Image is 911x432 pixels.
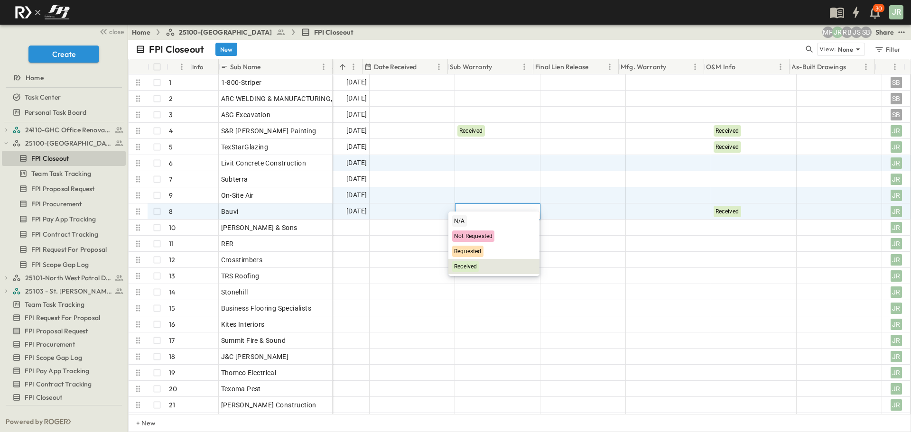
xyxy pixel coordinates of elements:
span: Livit Concrete Construction [221,158,307,168]
button: Sort [494,62,504,72]
span: Home [26,73,44,83]
a: Team Task Tracking [2,298,124,311]
div: 24110-GHC Office Renovationstest [2,122,126,138]
span: FPI Proposal Request [25,326,88,336]
span: [DATE] [346,77,367,88]
div: JR [889,5,903,19]
span: Business Flooring Specialists [221,303,312,313]
button: Menu [775,61,786,73]
button: Menu [433,61,445,73]
p: 13 [169,271,175,281]
p: 16 [169,320,175,329]
span: Thomco Electrical [221,368,277,377]
span: Bauvi [221,207,239,216]
span: FPI Procurement [31,199,82,209]
p: 10 [169,223,176,232]
div: JR [891,286,902,298]
a: FPI Pay App Tracking [2,364,124,377]
a: Task Center [2,91,124,104]
div: FPI Procurementtest [2,196,126,211]
a: Team Task Tracking [2,167,124,180]
span: FPI Closeout [25,393,62,402]
p: 5 [169,142,173,152]
p: 17 [169,336,175,345]
button: Menu [176,61,187,73]
div: FPI Scope Gap Logtest [2,350,126,365]
div: Team Task Trackingtest [2,297,126,312]
div: SB [891,77,902,88]
a: FPI Pay App Tracking [2,212,124,226]
div: FPI Pay App Trackingtest [2,211,126,227]
p: 4 [169,126,173,136]
span: [DATE] [346,157,367,168]
a: FPI Contract Tracking [2,228,124,241]
a: Personal Task Board [2,106,124,119]
span: Subterra [221,175,248,184]
div: FPI Request For Proposaltest [2,242,126,257]
span: 25101-North West Patrol Division [25,273,112,283]
p: Mfg. Warranty [621,62,666,72]
button: Sort [668,62,679,72]
a: FPI Proposal Request [2,324,124,338]
span: ASG Excavation [221,110,271,119]
span: FPI Request For Proposal [31,245,107,254]
a: FPI Request For Proposal [2,243,124,256]
a: FPI Closeout [2,152,124,165]
p: 2 [169,94,173,103]
div: FPI Procurementtest [2,337,126,352]
div: JR [891,399,902,411]
div: Regina Barnett (rbarnett@fpibuilders.com) [841,27,853,38]
p: 20 [169,384,177,394]
button: JR [888,4,904,20]
div: JR [891,125,902,137]
p: As-Built Drawings [791,62,846,72]
a: FPI Proposal Request [2,182,124,195]
a: FPI Scope Gap Log [2,258,124,271]
span: 25103 - St. [PERSON_NAME] Phase 2 [25,286,112,296]
p: 8 [169,207,173,216]
div: FPI Pay App Trackingtest [2,363,126,378]
span: Team Task Tracking [25,300,84,309]
span: [DATE] [346,190,367,201]
button: Sort [848,62,858,72]
span: Received [454,263,477,270]
div: Filter [874,44,901,55]
span: Kites Interiors [221,320,265,329]
div: Jesse Sullivan (jsullivan@fpibuilders.com) [851,27,862,38]
span: FPI Contract Tracking [25,379,92,389]
span: N/A [454,218,465,224]
span: [DATE] [346,125,367,136]
a: FPI Scope Gap Log [2,351,124,364]
p: 14 [169,287,175,297]
p: Sub Name [230,62,260,72]
div: JR [891,254,902,266]
span: FPI Closeout [31,154,69,163]
p: Sub Warranty [450,62,492,72]
button: Menu [689,61,701,73]
span: FPI Proposal Request [31,184,94,193]
a: Home [132,28,150,37]
div: # [167,59,190,74]
span: On-Site Air [221,191,254,200]
span: Team Task Tracking [31,169,91,178]
a: FPI Procurement [2,338,124,351]
p: + New [136,418,142,428]
img: c8d7d1ed905e502e8f77bf7063faec64e13b34fdb1f2bdd94b0e311fc34f8000.png [11,2,73,22]
a: FPI Contract Tracking [2,377,124,391]
p: Final Lien Release [535,62,588,72]
div: Info [192,54,204,80]
span: [DATE] [346,206,367,217]
span: Received [459,128,483,134]
div: Owner [875,59,903,74]
span: [DATE] [346,174,367,184]
span: FPI Closeout [314,28,354,37]
div: SB [891,109,902,120]
span: Summit Fire & Sound [221,336,286,345]
span: [DATE] [346,109,367,120]
p: 9 [169,191,173,200]
button: Sort [337,62,348,72]
button: Sort [262,62,273,72]
div: FPI Contract Trackingtest [2,377,126,392]
nav: breadcrumbs [132,28,360,37]
div: 25101-North West Patrol Divisiontest [2,270,126,285]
